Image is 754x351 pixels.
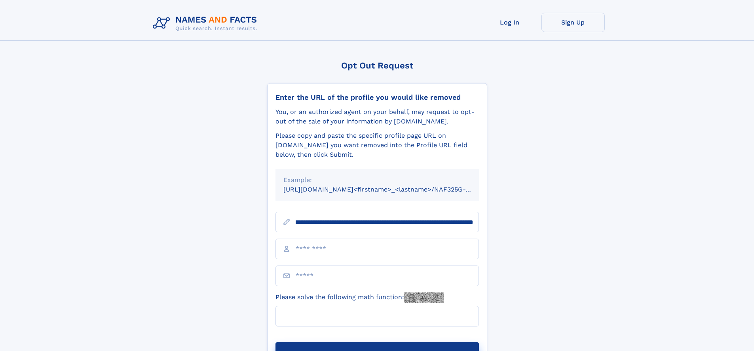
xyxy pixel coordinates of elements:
[283,175,471,185] div: Example:
[275,292,444,303] label: Please solve the following math function:
[275,107,479,126] div: You, or an authorized agent on your behalf, may request to opt-out of the sale of your informatio...
[541,13,605,32] a: Sign Up
[283,186,494,193] small: [URL][DOMAIN_NAME]<firstname>_<lastname>/NAF325G-xxxxxxxx
[267,61,487,70] div: Opt Out Request
[275,131,479,159] div: Please copy and paste the specific profile page URL on [DOMAIN_NAME] you want removed into the Pr...
[275,93,479,102] div: Enter the URL of the profile you would like removed
[150,13,264,34] img: Logo Names and Facts
[478,13,541,32] a: Log In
